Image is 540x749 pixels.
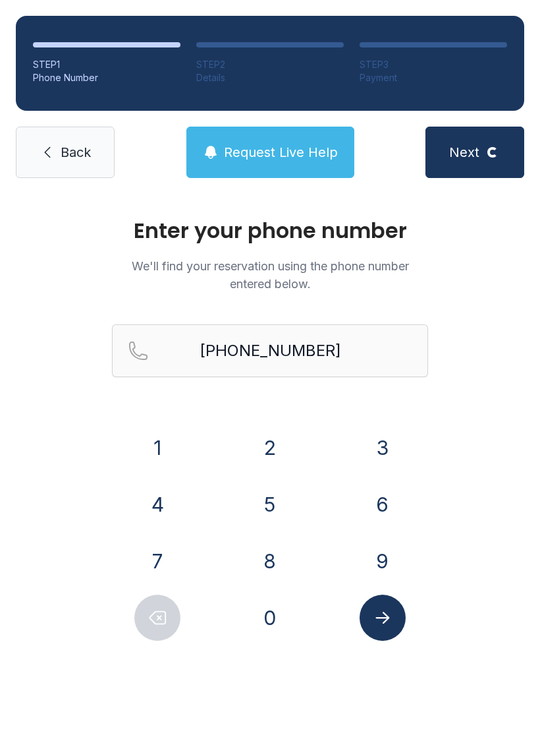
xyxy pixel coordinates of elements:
[360,58,507,71] div: STEP 3
[247,425,293,471] button: 2
[112,324,428,377] input: Reservation phone number
[360,538,406,584] button: 9
[61,143,91,162] span: Back
[134,481,180,527] button: 4
[134,595,180,641] button: Delete number
[247,538,293,584] button: 8
[360,481,406,527] button: 6
[196,71,344,84] div: Details
[112,220,428,241] h1: Enter your phone number
[134,538,180,584] button: 7
[360,71,507,84] div: Payment
[134,425,180,471] button: 1
[449,143,479,162] span: Next
[247,595,293,641] button: 0
[33,71,180,84] div: Phone Number
[360,595,406,641] button: Submit lookup form
[112,257,428,293] p: We'll find your reservation using the phone number entered below.
[196,58,344,71] div: STEP 2
[360,425,406,471] button: 3
[224,143,338,162] span: Request Live Help
[247,481,293,527] button: 5
[33,58,180,71] div: STEP 1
